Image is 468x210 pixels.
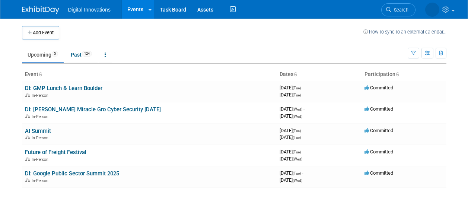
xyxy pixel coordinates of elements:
[25,114,30,118] img: In-Person Event
[280,106,305,112] span: [DATE]
[293,157,302,161] span: (Wed)
[280,128,303,133] span: [DATE]
[25,178,30,182] img: In-Person Event
[293,171,301,175] span: (Tue)
[25,136,30,139] img: In-Person Event
[25,170,119,177] a: DI: Google Public Sector Summit 2025
[293,107,302,111] span: (Wed)
[277,68,362,81] th: Dates
[25,85,102,92] a: DI: GMP Lunch & Learn Boulder
[302,149,303,155] span: -
[22,48,64,62] a: Upcoming5
[32,178,51,183] span: In-Person
[280,156,302,162] span: [DATE]
[280,149,303,155] span: [DATE]
[364,170,393,176] span: Committed
[293,93,301,97] span: (Tue)
[22,6,59,14] img: ExhibitDay
[32,93,51,98] span: In-Person
[293,150,301,154] span: (Tue)
[280,134,301,140] span: [DATE]
[32,157,51,162] span: In-Person
[280,85,303,90] span: [DATE]
[395,71,399,77] a: Sort by Participation Type
[302,128,303,133] span: -
[293,136,301,140] span: (Tue)
[22,26,59,39] button: Add Event
[32,136,51,140] span: In-Person
[25,149,86,156] a: Future of Freight Festival
[280,113,302,119] span: [DATE]
[364,149,393,155] span: Committed
[302,85,303,90] span: -
[32,114,51,119] span: In-Person
[25,128,51,134] a: AI Summit
[293,86,301,90] span: (Tue)
[303,106,305,112] span: -
[280,177,302,183] span: [DATE]
[22,68,277,81] th: Event
[52,51,58,57] span: 5
[82,51,92,57] span: 124
[25,106,161,113] a: DI: [PERSON_NAME] Miracle Gro Cyber Security [DATE]
[68,7,111,13] span: Digital Innovations
[38,71,42,77] a: Sort by Event Name
[65,48,98,62] a: Past124
[381,3,416,16] a: Search
[293,71,297,77] a: Sort by Start Date
[364,128,393,133] span: Committed
[391,7,408,13] span: Search
[293,129,301,133] span: (Tue)
[293,178,302,182] span: (Wed)
[364,106,393,112] span: Committed
[280,92,301,98] span: [DATE]
[363,29,446,35] a: How to sync to an external calendar...
[364,85,393,90] span: Committed
[362,68,446,81] th: Participation
[25,93,30,97] img: In-Person Event
[302,170,303,176] span: -
[280,170,303,176] span: [DATE]
[25,157,30,161] img: In-Person Event
[425,3,439,17] img: Mollie Armatas
[293,114,302,118] span: (Wed)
